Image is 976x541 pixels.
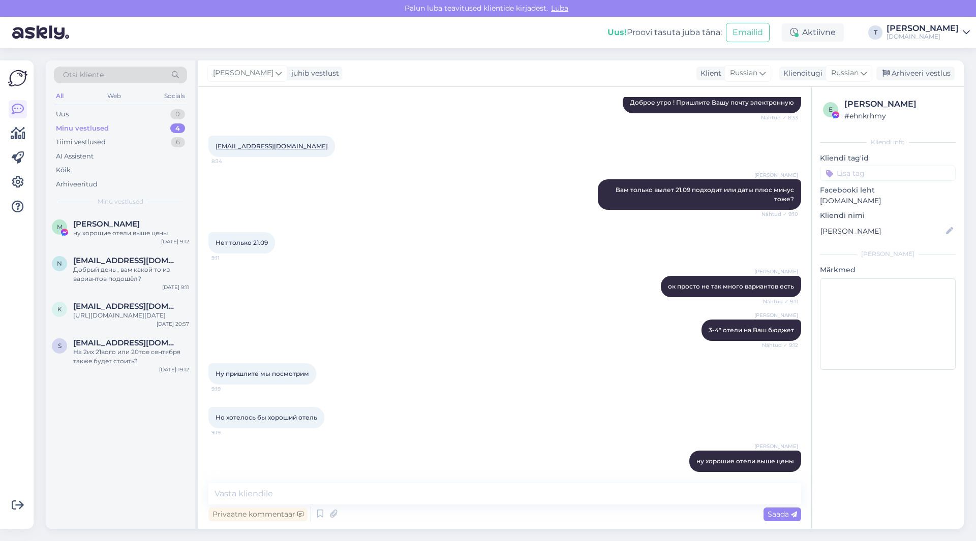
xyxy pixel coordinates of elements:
span: [PERSON_NAME] [213,68,273,79]
p: Kliendi nimi [820,210,956,221]
div: Kliendi info [820,138,956,147]
span: 8:34 [211,157,250,165]
span: Nähtud ✓ 8:33 [760,114,798,121]
span: n [57,260,62,267]
div: [DATE] 9:11 [162,283,189,291]
span: Minu vestlused [98,197,143,206]
span: e [829,106,833,113]
div: # ehnkrhmy [844,110,953,121]
a: [EMAIL_ADDRESS][DOMAIN_NAME] [216,142,328,150]
div: 6 [171,137,185,147]
div: 0 [170,109,185,119]
span: [PERSON_NAME] [754,268,798,275]
span: ок просто не так много вариантов есть [668,282,794,290]
div: Socials [162,89,187,103]
span: Russian [831,68,859,79]
p: [DOMAIN_NAME] [820,196,956,206]
p: Kliendi tag'id [820,153,956,164]
span: 9:21 [760,472,798,480]
span: 3-4* отели на Ваш бюджет [709,326,794,334]
span: 9:11 [211,254,250,262]
div: juhib vestlust [287,68,339,79]
span: Nähtud ✓ 9:10 [760,210,798,218]
span: M [57,223,63,231]
span: Ну пришлите мы посмотрим [216,370,309,377]
span: [PERSON_NAME] [754,171,798,179]
span: Нет только 21.09 [216,239,268,246]
span: nastjaa_estonia@mail.ee [73,256,179,265]
p: Facebooki leht [820,185,956,196]
span: 9:19 [211,385,250,393]
span: Russian [730,68,757,79]
input: Lisa tag [820,166,956,181]
span: Но хотелось бы хороший отель [216,413,317,421]
div: ну хорошие отели выше цены [73,229,189,238]
span: s [58,342,62,349]
p: Märkmed [820,265,956,275]
span: k [57,305,62,313]
div: Privaatne kommentaar [208,507,308,521]
span: [PERSON_NAME] [754,311,798,319]
span: Saada [768,510,797,519]
div: Proovi tasuta juba täna: [607,26,722,39]
div: На 2их 21вого или 20тое сентября также будет стоить? [73,347,189,366]
div: 4 [170,123,185,134]
div: Klient [696,68,721,79]
div: [DATE] 20:57 [157,320,189,328]
span: Доброе утро ! Пришлите Вашу почту электронную [630,99,794,106]
img: Askly Logo [8,69,27,88]
span: ну хорошие отели выше цены [696,457,794,465]
div: [DATE] 19:12 [159,366,189,373]
div: All [54,89,66,103]
div: [PERSON_NAME] [844,98,953,110]
div: AI Assistent [56,151,94,162]
div: Klienditugi [779,68,822,79]
div: [PERSON_NAME] [887,24,959,33]
div: Tiimi vestlused [56,137,106,147]
span: saviand94@mail.ru [73,338,179,347]
div: Uus [56,109,69,119]
span: 9:19 [211,429,250,436]
input: Lisa nimi [820,226,944,237]
div: [DOMAIN_NAME] [887,33,959,41]
div: Добрый день , вам какой то из вариантов подошёл? [73,265,189,283]
div: [DATE] 9:12 [161,238,189,245]
div: Arhiveeri vestlus [876,67,955,80]
span: Вам только вылет 21.09 подходит или даты плюс минус тоже? [616,186,796,203]
a: [PERSON_NAME][DOMAIN_NAME] [887,24,970,41]
div: Kõik [56,165,71,175]
span: Marina Ahonen [73,219,140,229]
span: Luba [548,4,571,13]
div: Arhiveeritud [56,179,98,189]
b: Uus! [607,27,627,37]
span: [PERSON_NAME] [754,442,798,450]
div: [PERSON_NAME] [820,249,956,259]
div: T [868,25,882,40]
span: Nähtud ✓ 9:11 [760,298,798,305]
button: Emailid [726,23,770,42]
div: Web [105,89,123,103]
span: ksenijaa@mail.ru [73,302,179,311]
div: Minu vestlused [56,123,109,134]
span: Nähtud ✓ 9:12 [760,341,798,349]
span: Otsi kliente [63,70,104,80]
div: [URL][DOMAIN_NAME][DATE] [73,311,189,320]
div: Aktiivne [782,23,844,42]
